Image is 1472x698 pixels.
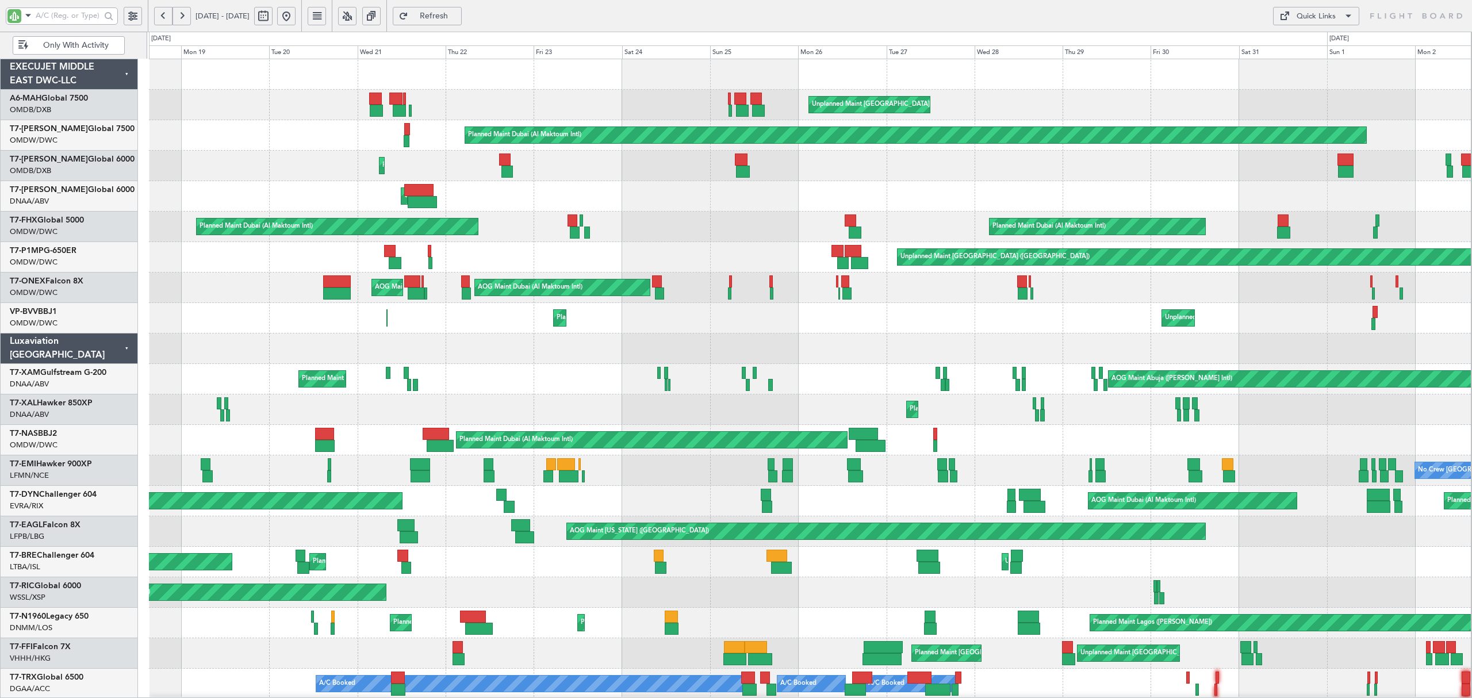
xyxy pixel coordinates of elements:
[10,399,37,407] span: T7-XAL
[557,309,670,327] div: Planned Maint Dubai (Al Maktoum Intl)
[1063,45,1151,59] div: Thu 29
[411,12,458,20] span: Refresh
[10,125,88,133] span: T7-[PERSON_NAME]
[10,440,57,450] a: OMDW/DWC
[10,582,81,590] a: T7-RICGlobal 6000
[10,135,57,145] a: OMDW/DWC
[10,551,94,559] a: T7-BREChallenger 604
[10,186,135,194] a: T7-[PERSON_NAME]Global 6000
[10,369,106,377] a: T7-XAMGulfstream G-200
[313,553,441,570] div: Planned Maint Nice ([GEOGRAPHIC_DATA])
[1165,309,1335,327] div: Unplanned Maint [GEOGRAPHIC_DATA] (Al Maktoum Intl)
[10,582,34,590] span: T7-RIC
[200,218,313,235] div: Planned Maint Dubai (Al Maktoum Intl)
[534,45,622,59] div: Fri 23
[780,675,816,692] div: A/C Booked
[10,562,40,572] a: LTBA/ISL
[358,45,446,59] div: Wed 21
[468,126,581,144] div: Planned Maint Dubai (Al Maktoum Intl)
[10,551,37,559] span: T7-BRE
[10,105,51,115] a: OMDB/DXB
[10,501,43,511] a: EVRA/RIX
[10,186,88,194] span: T7-[PERSON_NAME]
[10,460,36,468] span: T7-EMI
[151,34,171,44] div: [DATE]
[10,460,92,468] a: T7-EMIHawker 900XP
[10,318,57,328] a: OMDW/DWC
[1091,492,1196,509] div: AOG Maint Dubai (Al Maktoum Intl)
[13,36,125,55] button: Only With Activity
[10,470,49,481] a: LFMN/NCE
[393,614,512,631] div: Planned Maint Lagos ([PERSON_NAME])
[478,279,582,296] div: AOG Maint Dubai (Al Maktoum Intl)
[10,369,40,377] span: T7-XAM
[10,623,52,633] a: DNMM/LOS
[10,155,88,163] span: T7-[PERSON_NAME]
[10,308,38,316] span: VP-BVV
[10,643,71,651] a: T7-FFIFalcon 7X
[10,247,76,255] a: T7-P1MPG-650ER
[915,645,1096,662] div: Planned Maint [GEOGRAPHIC_DATA] ([GEOGRAPHIC_DATA])
[1005,553,1191,570] div: Unplanned Maint [GEOGRAPHIC_DATA] ([PERSON_NAME] Intl)
[10,125,135,133] a: T7-[PERSON_NAME]Global 7500
[622,45,710,59] div: Sat 24
[10,592,45,603] a: WSSL/XSP
[10,155,135,163] a: T7-[PERSON_NAME]Global 6000
[446,45,534,59] div: Thu 22
[887,45,975,59] div: Tue 27
[1297,11,1336,22] div: Quick Links
[10,490,39,498] span: T7-DYN
[1273,7,1359,25] button: Quick Links
[10,287,57,298] a: OMDW/DWC
[10,94,88,102] a: A6-MAHGlobal 7500
[1327,45,1415,59] div: Sun 1
[10,94,41,102] span: A6-MAH
[269,45,357,59] div: Tue 20
[10,247,44,255] span: T7-P1MP
[10,521,80,529] a: T7-EAGLFalcon 8X
[10,429,57,438] a: T7-NASBBJ2
[1329,34,1349,44] div: [DATE]
[10,612,46,620] span: T7-N1960
[319,675,355,692] div: A/C Booked
[30,41,121,49] span: Only With Activity
[195,11,250,21] span: [DATE] - [DATE]
[10,684,50,694] a: DGAA/ACC
[10,521,43,529] span: T7-EAGL
[10,308,57,316] a: VP-BVVBBJ1
[975,45,1063,59] div: Wed 28
[10,429,38,438] span: T7-NAS
[1239,45,1327,59] div: Sat 31
[1093,614,1212,631] div: Planned Maint Lagos ([PERSON_NAME])
[10,643,33,651] span: T7-FFI
[10,673,37,681] span: T7-TRX
[10,399,93,407] a: T7-XALHawker 850XP
[10,673,83,681] a: T7-TRXGlobal 6500
[868,675,904,692] div: A/C Booked
[1111,370,1232,388] div: AOG Maint Abuja ([PERSON_NAME] Intl)
[710,45,798,59] div: Sun 25
[393,7,462,25] button: Refresh
[1080,645,1281,662] div: Unplanned Maint [GEOGRAPHIC_DATA] ([GEOGRAPHIC_DATA] Intl)
[10,490,97,498] a: T7-DYNChallenger 604
[992,218,1106,235] div: Planned Maint Dubai (Al Maktoum Intl)
[181,45,269,59] div: Mon 19
[10,166,51,176] a: OMDB/DXB
[459,431,573,448] div: Planned Maint Dubai (Al Maktoum Intl)
[1151,45,1239,59] div: Fri 30
[10,196,49,206] a: DNAA/ABV
[404,187,574,205] div: Unplanned Maint [GEOGRAPHIC_DATA] (Al Maktoum Intl)
[375,279,496,296] div: AOG Maint Paris ([GEOGRAPHIC_DATA])
[10,612,89,620] a: T7-N1960Legacy 650
[10,531,44,542] a: LFPB/LBG
[581,614,762,631] div: Planned Maint [GEOGRAPHIC_DATA] ([GEOGRAPHIC_DATA])
[798,45,886,59] div: Mon 26
[910,401,1039,418] div: Planned Maint Abuja ([PERSON_NAME] Intl)
[900,248,1090,266] div: Unplanned Maint [GEOGRAPHIC_DATA] ([GEOGRAPHIC_DATA])
[10,216,37,224] span: T7-FHX
[570,523,709,540] div: AOG Maint [US_STATE] ([GEOGRAPHIC_DATA])
[10,277,45,285] span: T7-ONEX
[10,257,57,267] a: OMDW/DWC
[10,379,49,389] a: DNAA/ABV
[812,96,1012,113] div: Unplanned Maint [GEOGRAPHIC_DATA] ([GEOGRAPHIC_DATA] Intl)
